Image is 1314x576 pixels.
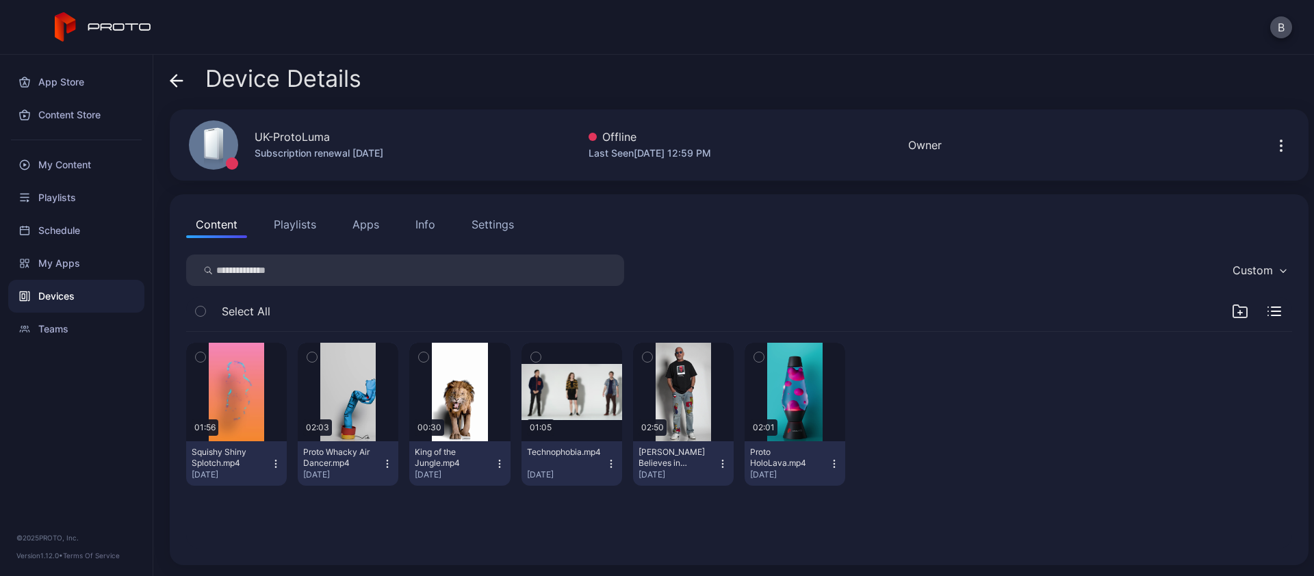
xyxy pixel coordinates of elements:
[8,148,144,181] a: My Content
[192,447,267,469] div: Squishy Shiny Splotch.mp4
[8,313,144,345] a: Teams
[343,211,389,238] button: Apps
[8,99,144,131] a: Content Store
[639,447,714,469] div: Howie Mandel Believes in Proto.mp4
[186,211,247,238] button: Content
[750,469,829,480] div: [DATE]
[186,441,287,486] button: Squishy Shiny Splotch.mp4[DATE]
[303,469,382,480] div: [DATE]
[462,211,524,238] button: Settings
[16,551,63,560] span: Version 1.12.0 •
[8,66,144,99] a: App Store
[521,441,622,486] button: Technophobia.mp4[DATE]
[205,66,361,92] span: Device Details
[527,469,606,480] div: [DATE]
[415,469,493,480] div: [DATE]
[8,214,144,247] a: Schedule
[8,247,144,280] a: My Apps
[192,469,270,480] div: [DATE]
[298,441,398,486] button: Proto Whacky Air Dancer.mp4[DATE]
[406,211,445,238] button: Info
[63,551,120,560] a: Terms Of Service
[472,216,514,233] div: Settings
[908,137,942,153] div: Owner
[8,181,144,214] a: Playlists
[415,216,435,233] div: Info
[1226,254,1292,286] button: Custom
[589,129,711,145] div: Offline
[8,280,144,313] a: Devices
[222,303,270,319] span: Select All
[409,441,510,486] button: King of the Jungle.mp4[DATE]
[633,441,734,486] button: [PERSON_NAME] Believes in Proto.mp4[DATE]
[750,447,825,469] div: Proto HoloLava.mp4
[255,145,383,161] div: Subscription renewal [DATE]
[303,447,378,469] div: Proto Whacky Air Dancer.mp4
[415,447,490,469] div: King of the Jungle.mp4
[255,129,330,145] div: UK-ProtoLuma
[639,469,717,480] div: [DATE]
[1233,263,1273,277] div: Custom
[264,211,326,238] button: Playlists
[527,447,602,458] div: Technophobia.mp4
[589,145,711,161] div: Last Seen [DATE] 12:59 PM
[1270,16,1292,38] button: B
[745,441,845,486] button: Proto HoloLava.mp4[DATE]
[16,532,136,543] div: © 2025 PROTO, Inc.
